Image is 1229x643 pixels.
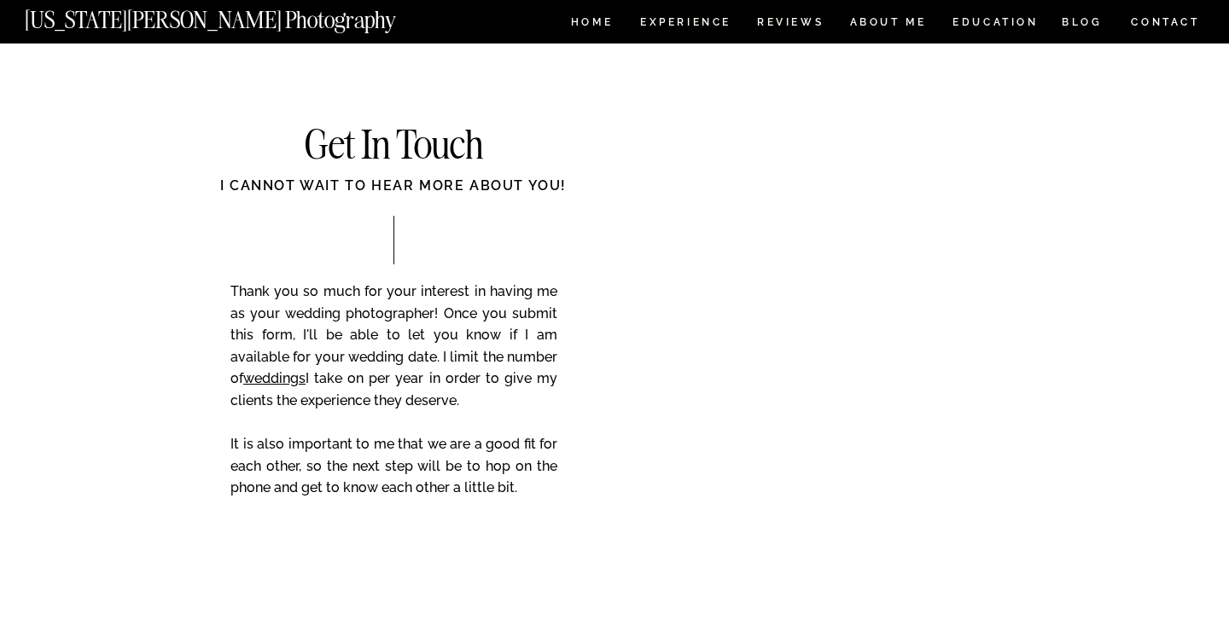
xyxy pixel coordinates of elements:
div: I cannot wait to hear more about you! [154,176,633,215]
p: Thank you so much for your interest in having me as your wedding photographer! Once you submit th... [230,281,557,523]
a: EDUCATION [951,17,1040,32]
a: REVIEWS [757,17,821,32]
a: ABOUT ME [849,17,927,32]
a: weddings [243,370,306,386]
h2: Get In Touch [222,125,565,167]
a: BLOG [1062,17,1103,32]
a: [US_STATE][PERSON_NAME] Photography [25,9,453,23]
a: CONTACT [1130,13,1201,32]
a: HOME [568,17,616,32]
a: Experience [640,17,730,32]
